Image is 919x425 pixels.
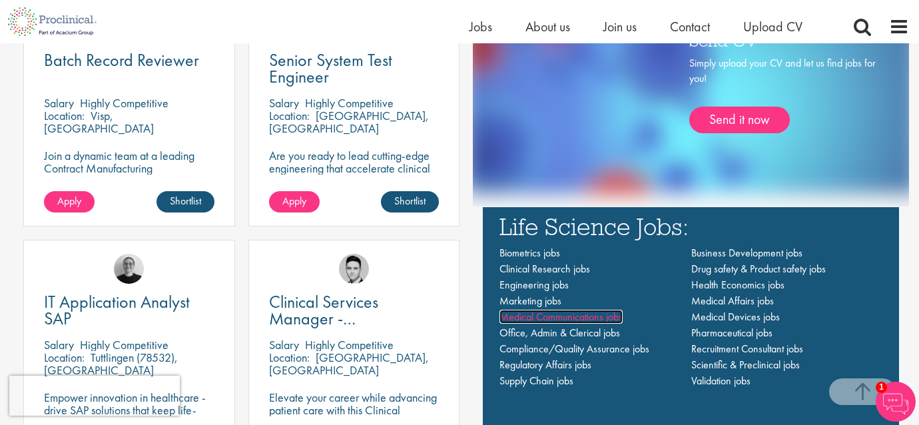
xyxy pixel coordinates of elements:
[44,95,74,111] span: Salary
[44,350,178,378] p: Tuttlingen (78532), [GEOGRAPHIC_DATA]
[691,374,751,388] a: Validation jobs
[743,18,802,35] a: Upload CV
[44,191,95,212] a: Apply
[44,52,214,69] a: Batch Record Reviewer
[44,350,85,365] span: Location:
[269,350,429,378] p: [GEOGRAPHIC_DATA], [GEOGRAPHIC_DATA]
[9,376,180,416] iframe: reCAPTCHA
[499,262,590,276] a: Clinical Research jobs
[156,191,214,212] a: Shortlist
[44,294,214,327] a: IT Application Analyst SAP
[499,278,569,292] a: Engineering jobs
[499,214,882,238] h3: Life Science Jobs:
[80,95,168,111] p: Highly Competitive
[499,326,620,340] a: Office, Admin & Clerical jobs
[44,108,154,136] p: Visp, [GEOGRAPHIC_DATA]
[691,294,774,308] a: Medical Affairs jobs
[269,49,392,88] span: Senior System Test Engineer
[499,310,623,324] a: Medical Communications jobs
[689,107,790,133] a: Send it now
[691,278,784,292] a: Health Economics jobs
[269,108,310,123] span: Location:
[381,191,439,212] a: Shortlist
[876,382,887,393] span: 1
[670,18,710,35] a: Contact
[876,382,916,422] img: Chatbot
[499,245,882,389] nav: Main navigation
[469,18,492,35] a: Jobs
[691,342,803,356] a: Recruitment Consultant jobs
[691,358,800,372] a: Scientific & Preclinical jobs
[282,194,306,208] span: Apply
[44,149,214,212] p: Join a dynamic team at a leading Contract Manufacturing Organisation and contribute to groundbrea...
[269,52,440,85] a: Senior System Test Engineer
[114,254,144,284] img: Emma Pretorious
[269,149,440,187] p: Are you ready to lead cutting-edge engineering that accelerate clinical breakthroughs in biotech?
[269,294,440,327] a: Clinical Services Manager - [GEOGRAPHIC_DATA], [GEOGRAPHIC_DATA]
[691,310,780,324] a: Medical Devices jobs
[269,191,320,212] a: Apply
[44,108,85,123] span: Location:
[603,18,637,35] a: Join us
[269,108,429,136] p: [GEOGRAPHIC_DATA], [GEOGRAPHIC_DATA]
[499,374,573,388] a: Supply Chain jobs
[44,337,74,352] span: Salary
[44,49,199,71] span: Batch Record Reviewer
[691,262,826,276] a: Drug safety & Product safety jobs
[305,95,394,111] p: Highly Competitive
[339,254,369,284] img: Connor Lynes
[269,350,310,365] span: Location:
[691,326,772,340] a: Pharmaceutical jobs
[305,337,394,352] p: Highly Competitive
[57,194,81,208] span: Apply
[44,290,190,330] span: IT Application Analyst SAP
[269,95,299,111] span: Salary
[689,31,876,49] h3: Send CV
[499,342,649,356] a: Compliance/Quality Assurance jobs
[499,246,560,260] a: Biometrics jobs
[80,337,168,352] p: Highly Competitive
[689,56,876,133] div: Simply upload your CV and let us find jobs for you!
[691,246,802,260] a: Business Development jobs
[499,294,561,308] a: Marketing jobs
[269,290,434,363] span: Clinical Services Manager - [GEOGRAPHIC_DATA], [GEOGRAPHIC_DATA]
[269,337,299,352] span: Salary
[499,358,591,372] a: Regulatory Affairs jobs
[525,18,570,35] a: About us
